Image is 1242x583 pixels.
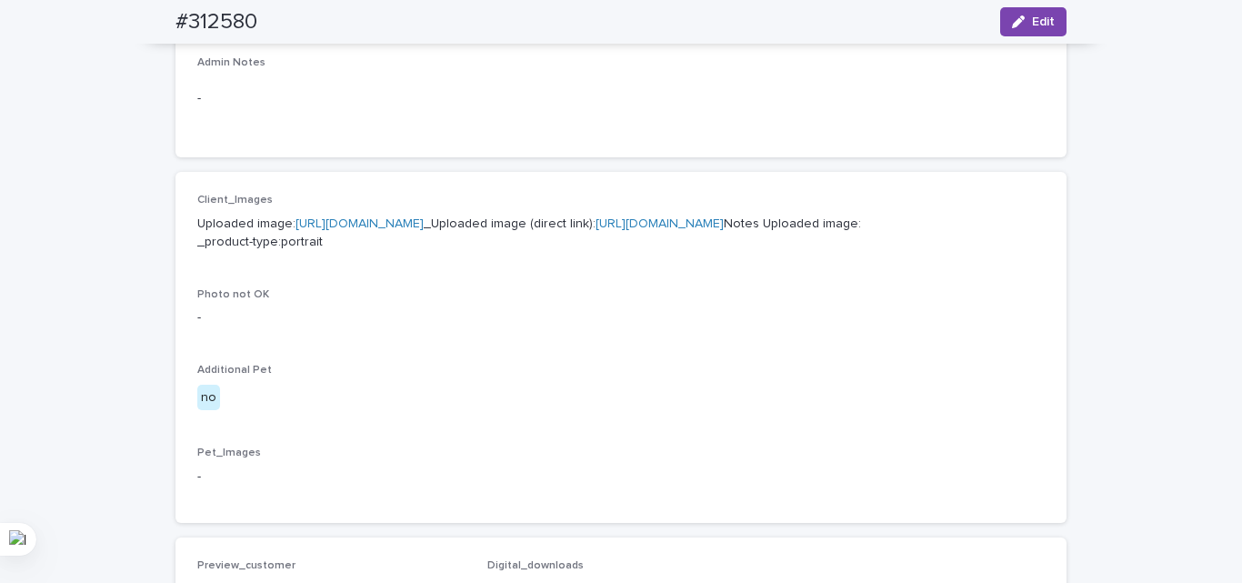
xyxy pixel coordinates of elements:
span: Additional Pet [197,365,272,376]
span: Pet_Images [197,447,261,458]
h2: #312580 [175,9,257,35]
span: Edit [1032,15,1055,28]
p: - [197,308,1045,327]
div: no [197,385,220,411]
button: Edit [1000,7,1067,36]
a: [URL][DOMAIN_NAME] [295,217,424,230]
span: Client_Images [197,195,273,206]
p: Uploaded image: _Uploaded image (direct link): Notes Uploaded image: _product-type:portrait [197,215,1045,253]
span: Digital_downloads [487,560,584,571]
a: [URL][DOMAIN_NAME] [596,217,724,230]
p: - [197,89,1045,108]
p: - [197,467,1045,487]
span: Photo not OK [197,289,269,300]
span: Preview_customer [197,560,295,571]
span: Admin Notes [197,57,265,68]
